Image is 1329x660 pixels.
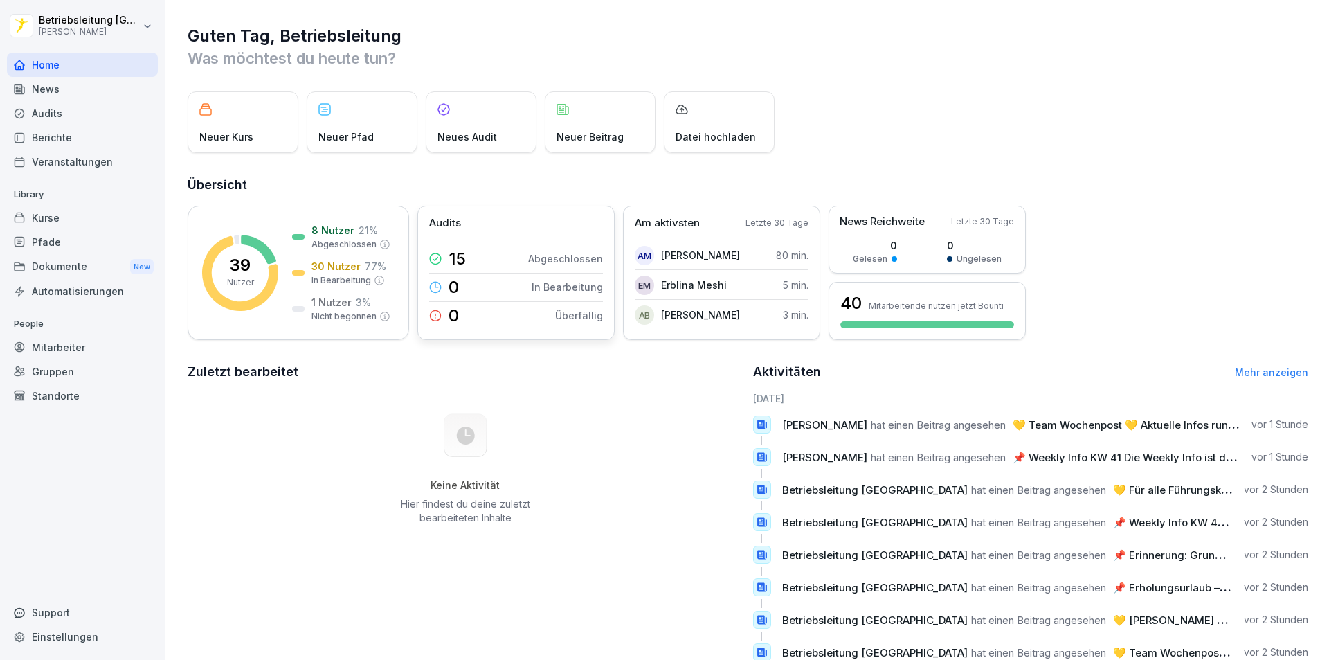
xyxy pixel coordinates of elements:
[7,254,158,280] div: Dokumente
[782,516,968,529] span: Betriebsleitung [GEOGRAPHIC_DATA]
[7,254,158,280] a: DokumenteNew
[840,292,862,315] h3: 40
[359,223,378,238] p: 21 %
[971,646,1106,659] span: hat einen Beitrag angesehen
[947,238,1002,253] p: 0
[635,246,654,265] div: AM
[528,251,603,266] p: Abgeschlossen
[971,516,1106,529] span: hat einen Beitrag angesehen
[130,259,154,275] div: New
[783,278,808,292] p: 5 min.
[971,614,1106,627] span: hat einen Beitrag angesehen
[661,248,740,262] p: [PERSON_NAME]
[782,548,968,562] span: Betriebsleitung [GEOGRAPHIC_DATA]
[782,451,867,464] span: [PERSON_NAME]
[1244,483,1308,497] p: vor 2 Stunden
[230,257,251,274] p: 39
[449,251,466,267] p: 15
[971,483,1106,497] span: hat einen Beitrag angesehen
[871,418,1006,431] span: hat einen Beitrag angesehen
[661,278,727,292] p: Erblina Meshi
[782,614,968,627] span: Betriebsleitung [GEOGRAPHIC_DATA]
[7,206,158,230] a: Kurse
[971,548,1106,562] span: hat einen Beitrag angesehen
[311,295,352,310] p: 1 Nutzer
[782,581,968,594] span: Betriebsleitung [GEOGRAPHIC_DATA]
[39,15,140,26] p: Betriebsleitung [GEOGRAPHIC_DATA]
[449,307,459,324] p: 0
[311,238,377,251] p: Abgeschlossen
[782,483,968,497] span: Betriebsleitung [GEOGRAPHIC_DATA]
[745,217,808,229] p: Letzte 30 Tage
[853,253,887,265] p: Gelesen
[1244,580,1308,594] p: vor 2 Stunden
[7,230,158,254] a: Pfade
[753,391,1309,406] h6: [DATE]
[782,646,968,659] span: Betriebsleitung [GEOGRAPHIC_DATA]
[635,276,654,295] div: EM
[227,276,254,289] p: Nutzer
[188,47,1308,69] p: Was möchtest du heute tun?
[7,359,158,384] a: Gruppen
[7,279,158,303] a: Automatisierungen
[311,223,354,238] p: 8 Nutzer
[7,125,158,150] a: Berichte
[7,384,158,408] a: Standorte
[311,274,371,287] p: In Bearbeitung
[957,253,1002,265] p: Ungelesen
[1251,450,1308,464] p: vor 1 Stunde
[7,77,158,101] a: News
[395,479,535,492] h5: Keine Aktivität
[1244,548,1308,562] p: vor 2 Stunden
[869,301,1004,311] p: Mitarbeitende nutzen jetzt Bounti
[1235,366,1308,378] a: Mehr anzeigen
[437,130,497,144] p: Neues Audit
[782,418,867,431] span: [PERSON_NAME]
[661,307,740,322] p: [PERSON_NAME]
[532,280,603,294] p: In Bearbeitung
[1244,613,1308,627] p: vor 2 Stunden
[840,214,925,230] p: News Reichweite
[7,625,158,649] a: Einstellungen
[449,279,459,296] p: 0
[7,184,158,206] p: Library
[635,305,654,325] div: AB
[676,130,756,144] p: Datei hochladen
[311,310,377,323] p: Nicht begonnen
[557,130,624,144] p: Neuer Beitrag
[7,150,158,174] a: Veranstaltungen
[356,295,371,310] p: 3 %
[635,215,700,231] p: Am aktivsten
[39,27,140,37] p: [PERSON_NAME]
[395,497,535,525] p: Hier findest du deine zuletzt bearbeiteten Inhalte
[971,581,1106,594] span: hat einen Beitrag angesehen
[7,335,158,359] a: Mitarbeiter
[7,101,158,125] a: Audits
[188,175,1308,195] h2: Übersicht
[188,25,1308,47] h1: Guten Tag, Betriebsleitung
[199,130,253,144] p: Neuer Kurs
[311,259,361,274] p: 30 Nutzer
[7,53,158,77] a: Home
[7,313,158,335] p: People
[776,248,808,262] p: 80 min.
[188,362,743,382] h2: Zuletzt bearbeitet
[555,308,603,323] p: Überfällig
[1251,418,1308,431] p: vor 1 Stunde
[1244,645,1308,659] p: vor 2 Stunden
[783,307,808,322] p: 3 min.
[7,600,158,625] div: Support
[753,362,821,382] h2: Aktivitäten
[365,259,386,274] p: 77 %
